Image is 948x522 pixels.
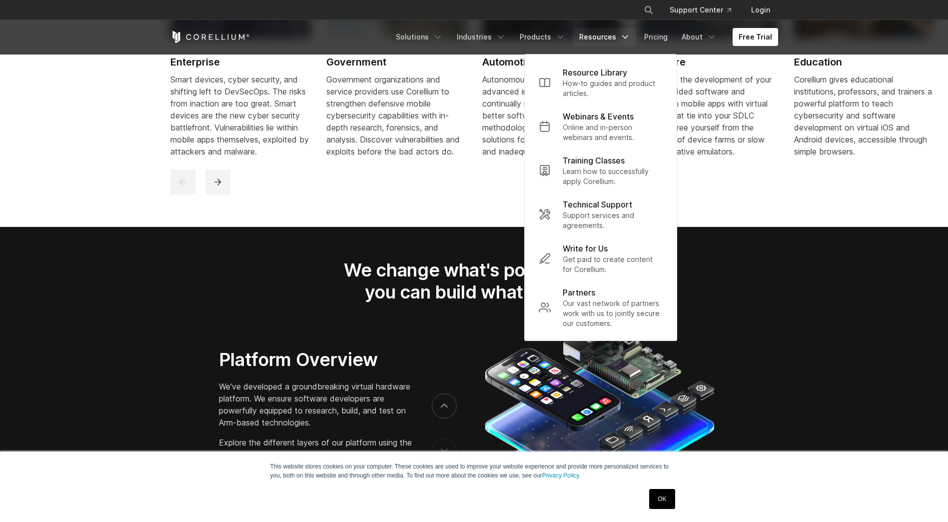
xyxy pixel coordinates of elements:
[563,154,625,166] p: Training Classes
[531,236,671,280] a: Write for Us Get paid to create content for Corellium.
[794,54,934,69] h2: Education
[676,28,723,46] a: About
[640,1,658,19] button: Search
[743,1,778,19] a: Login
[514,28,571,46] a: Products
[563,298,663,328] p: Our vast network of partners work with us to jointly secure our customers.
[531,280,671,334] a: Partners Our vast network of partners work with us to jointly secure our customers.
[662,1,739,19] a: Support Center
[563,286,595,298] p: Partners
[482,54,622,69] h2: Automotive
[390,28,778,46] div: Navigation Menu
[432,393,457,418] button: next
[219,348,412,370] h3: Platform Overview
[638,28,674,46] a: Pricing
[563,110,634,122] p: Webinars & Events
[531,192,671,236] a: Technical Support Support services and agreements.
[638,54,778,69] h2: Hardware
[432,438,457,463] button: previous
[270,462,678,480] p: This website stores cookies on your computer. These cookies are used to improve your website expe...
[327,259,621,303] h2: We change what's possible, so you can build what's next.
[170,73,310,157] div: Smart devices, cyber security, and shifting left to DevSecOps. The risks from inaction are too gr...
[170,31,250,43] a: Corellium Home
[573,28,636,46] a: Resources
[638,74,772,156] span: Modernize the development of your IoT embedded software and companion mobile apps with virtual de...
[563,254,663,274] p: Get paid to create content for Corellium.
[219,436,412,460] p: Explore the different layers of our platform using the up and down arrows.
[563,210,663,230] p: Support services and agreements.
[563,242,608,254] p: Write for Us
[733,28,778,46] a: Free Trial
[205,169,230,194] button: next
[563,78,663,98] p: How-to guides and product articles.
[563,198,632,210] p: Technical Support
[219,380,412,428] p: We've developed a groundbreaking virtual hardware platform. We ensure software developers are pow...
[531,104,671,148] a: Webinars & Events Online and in-person webinars and events.
[563,166,663,186] p: Learn how to successfully apply Corellium.
[326,54,466,69] h2: Government
[542,472,581,479] a: Privacy Policy.
[170,169,195,194] button: previous
[632,1,778,19] div: Navigation Menu
[531,60,671,104] a: Resource Library How-to guides and product articles.
[170,54,310,69] h2: Enterprise
[563,66,627,78] p: Resource Library
[390,28,449,46] a: Solutions
[326,73,466,157] div: Government organizations and service providers use Corellium to strengthen defensive mobile cyber...
[451,28,512,46] a: Industries
[531,148,671,192] a: Training Classes Learn how to successfully apply Corellium.
[649,489,675,509] a: OK
[563,122,663,142] p: Online and in-person webinars and events.
[482,73,622,157] div: Autonomous driving, ADAS, and advanced infotainment systems are continually increasing the need f...
[794,73,934,157] div: Corellium gives educational institutions, professors, and trainers a powerful platform to teach c...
